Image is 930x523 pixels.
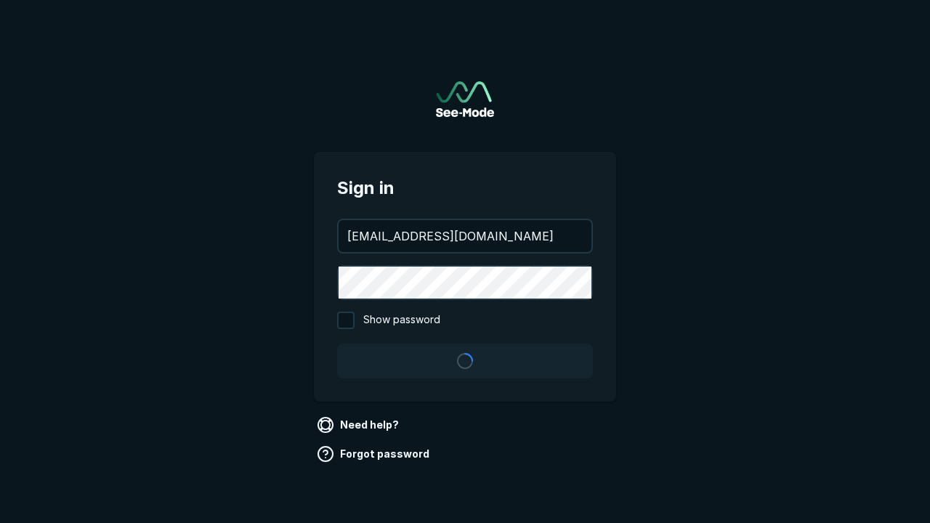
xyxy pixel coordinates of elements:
a: Forgot password [314,442,435,466]
a: Go to sign in [436,81,494,117]
span: Show password [363,312,440,329]
img: See-Mode Logo [436,81,494,117]
span: Sign in [337,175,593,201]
input: your@email.com [339,220,591,252]
a: Need help? [314,413,405,437]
